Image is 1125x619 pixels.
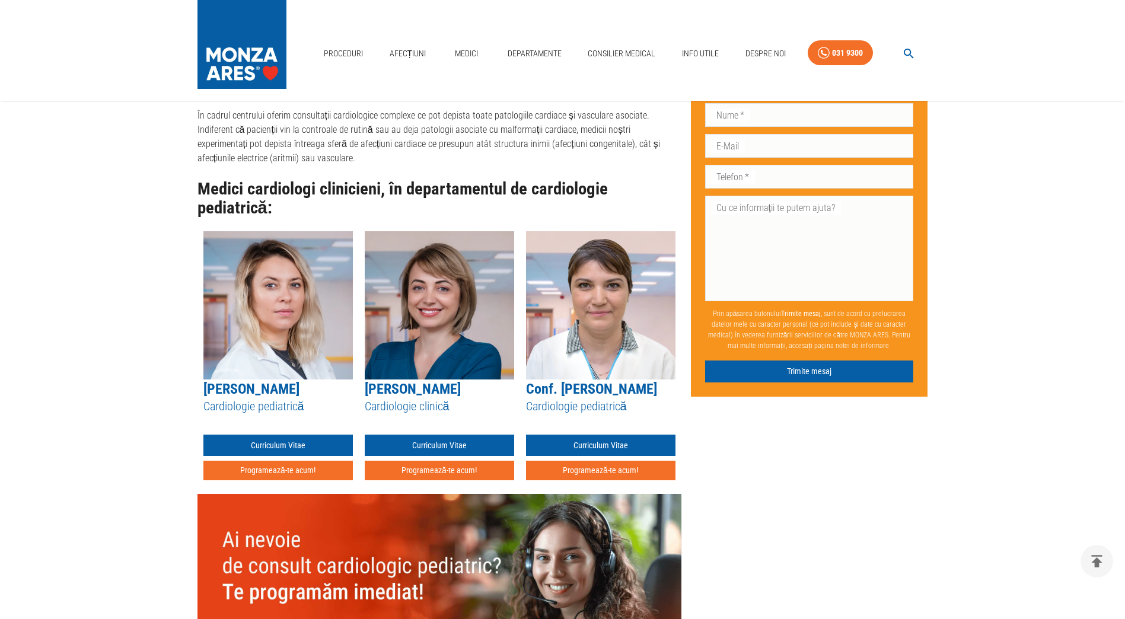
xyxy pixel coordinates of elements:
div: 031 9300 [832,46,863,60]
h5: Cardiologie pediatrică [526,398,675,414]
h5: Cardiologie pediatrică [203,398,353,414]
a: Afecțiuni [385,42,431,66]
a: Departamente [503,42,566,66]
button: Programează-te acum! [526,461,675,480]
a: [PERSON_NAME] [203,381,299,397]
a: Curriculum Vitae [365,435,514,457]
a: [PERSON_NAME] [365,381,461,397]
b: Trimite mesaj [781,309,821,318]
a: Consilier Medical [583,42,660,66]
img: Conf. Dr. Eliza Cinteza [526,231,675,379]
a: Info Utile [677,42,724,66]
p: În cadrul centrului oferim consultații cardiologice complexe ce pot depista toate patologiile car... [197,109,681,165]
h5: Cardiologie clinică [365,398,514,414]
button: delete [1081,545,1113,577]
a: Curriculum Vitae [203,435,353,457]
button: Trimite mesaj [705,360,914,382]
button: Programează-te acum! [365,461,514,480]
a: 031 9300 [808,40,873,66]
img: Dr. Alina Oprescu [203,231,353,379]
a: Despre Noi [741,42,791,66]
a: Curriculum Vitae [526,435,675,457]
h2: Medici cardiologi clinicieni, în departamentul de cardiologie pediatrică: [197,180,681,217]
button: Programează-te acum! [203,461,353,480]
a: Proceduri [319,42,368,66]
a: Medici [448,42,486,66]
a: Conf. [PERSON_NAME] [526,381,657,397]
p: Prin apăsarea butonului , sunt de acord cu prelucrarea datelor mele cu caracter personal (ce pot ... [705,304,914,356]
